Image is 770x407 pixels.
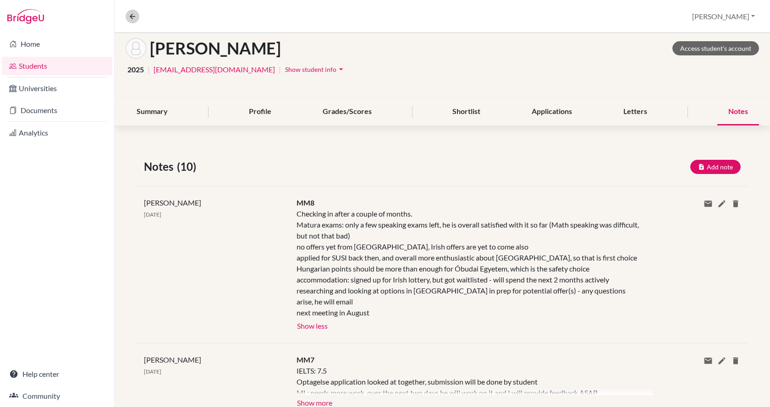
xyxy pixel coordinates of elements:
[126,38,146,59] img: Olivér Cser's avatar
[690,160,741,174] button: Add note
[2,124,112,142] a: Analytics
[150,38,281,58] h1: [PERSON_NAME]
[127,64,144,75] span: 2025
[521,98,583,125] div: Applications
[238,98,282,125] div: Profile
[285,65,336,73] span: Show student info
[148,64,150,75] span: |
[154,64,275,75] a: [EMAIL_ADDRESS][DOMAIN_NAME]
[177,158,200,175] span: (10)
[2,101,112,119] a: Documents
[2,365,112,383] a: Help center
[688,8,759,25] button: [PERSON_NAME]
[297,318,328,332] button: Show less
[717,98,759,125] div: Notes
[297,365,639,395] div: IELTS: 7.5 Optagelse application looked at together, submission will be done by student ML: needs...
[144,198,201,207] span: [PERSON_NAME]
[312,98,383,125] div: Grades/Scores
[144,211,161,218] span: [DATE]
[2,57,112,75] a: Students
[297,208,639,318] div: Checking in after a couple of months. Matura exams: only a few speaking exams left, he is overall...
[2,35,112,53] a: Home
[126,98,179,125] div: Summary
[144,355,201,364] span: [PERSON_NAME]
[297,355,314,364] span: MM7
[2,387,112,405] a: Community
[336,65,346,74] i: arrow_drop_down
[279,64,281,75] span: |
[2,79,112,98] a: Universities
[297,198,314,207] span: MM8
[672,41,759,55] a: Access student's account
[144,158,177,175] span: Notes
[144,368,161,375] span: [DATE]
[7,9,44,24] img: Bridge-U
[285,62,346,76] button: Show student infoarrow_drop_down
[441,98,491,125] div: Shortlist
[612,98,658,125] div: Letters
